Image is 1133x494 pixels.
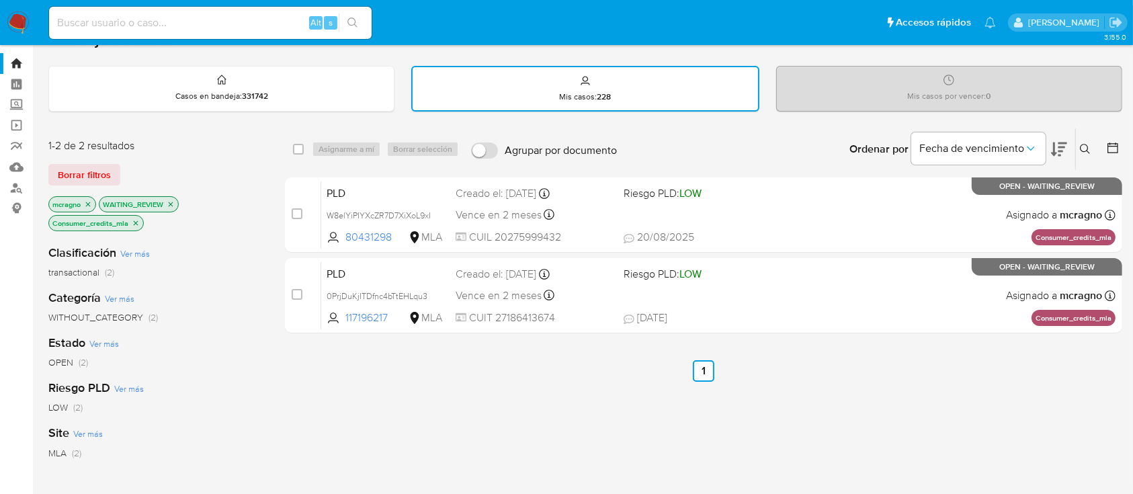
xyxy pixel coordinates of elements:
[1104,32,1126,42] span: 3.155.0
[339,13,366,32] button: search-icon
[329,16,333,29] span: s
[310,16,321,29] span: Alt
[896,15,971,30] span: Accesos rápidos
[1028,16,1104,29] p: marielabelen.cragno@mercadolibre.com
[984,17,996,28] a: Notificaciones
[1109,15,1123,30] a: Salir
[49,14,372,32] input: Buscar usuario o caso...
